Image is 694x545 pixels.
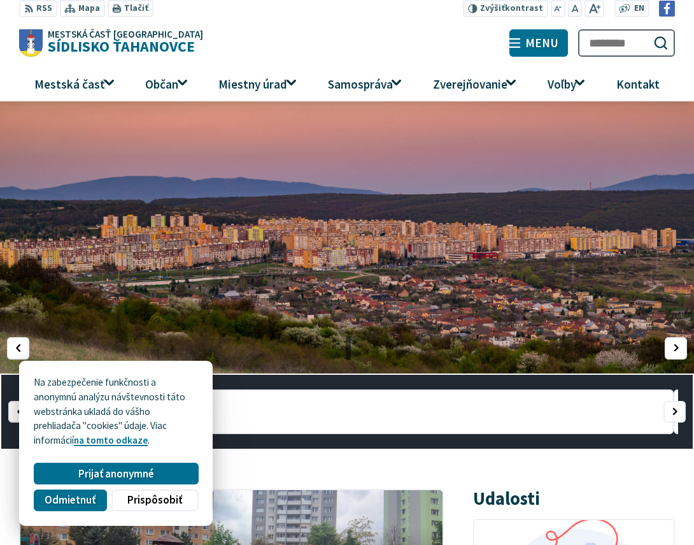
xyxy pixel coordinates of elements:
[124,3,148,13] span: Tlačiť
[542,66,581,101] span: Voľby
[480,3,505,13] span: Zvýšiť
[78,2,100,15] span: Mapa
[313,66,408,101] a: Samospráva
[43,29,203,54] h1: Sídlisko Ťahanovce
[36,2,52,15] span: RSS
[78,467,154,481] span: Prijať anonymné
[509,29,568,57] button: Menu
[323,66,397,101] span: Samospráva
[525,38,558,48] span: Menu
[611,66,664,101] span: Kontakt
[214,66,292,101] span: Miestny úrad
[130,66,194,101] a: Občan
[48,29,203,39] span: Mestská časť [GEOGRAPHIC_DATA]
[630,2,648,15] a: EN
[30,66,110,101] span: Mestská časť
[473,489,540,509] h3: Udalosti
[428,66,512,101] span: Zverejňovanie
[480,3,543,13] span: kontrast
[127,493,182,507] span: Prispôsobiť
[172,71,194,93] button: Otvoriť podmenu pre
[141,66,183,101] span: Občan
[19,29,43,57] img: Prejsť na domovskú stránku
[634,2,644,15] span: EN
[386,71,407,93] button: Otvoriť podmenu pre
[204,66,303,101] a: Miestny úrad
[418,66,523,101] a: Zverejňovanie
[569,71,591,93] button: Otvoriť podmenu pre
[111,490,198,511] button: Prispôsobiť
[34,490,106,511] button: Odmietnuť
[45,493,96,507] span: Odmietnuť
[34,375,198,448] p: Na zabezpečenie funkčnosti a anonymnú analýzu návštevnosti táto webstránka ukladá do vášho prehli...
[500,71,522,93] button: Otvoriť podmenu pre Zverejňovanie
[19,66,120,101] a: Mestská časť
[601,66,675,101] a: Kontakt
[532,66,591,101] a: Voľby
[20,389,673,434] a: Kalendár udalostí plánované podujatia
[281,71,302,93] button: Otvoriť podmenu pre
[74,434,148,446] a: na tomto odkaze
[659,1,675,17] img: Prejsť na Facebook stránku
[34,463,198,484] button: Prijať anonymné
[19,29,203,57] a: Logo Sídlisko Ťahanovce, prejsť na domovskú stránku.
[99,71,120,93] button: Otvoriť podmenu pre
